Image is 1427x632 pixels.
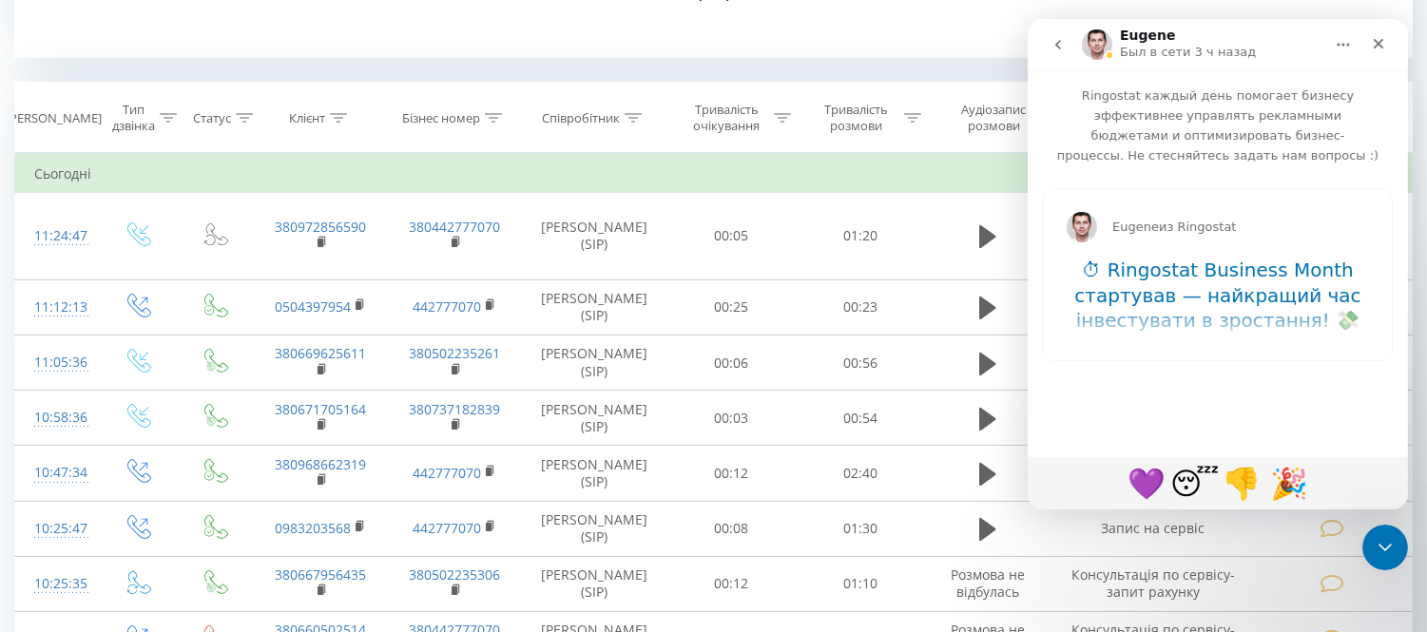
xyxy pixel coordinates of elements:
td: Консультація по сервісу-запит рахунку [1050,556,1257,611]
div: Бізнес номер [402,110,480,126]
div: Тип дзвінка [112,102,155,134]
td: 00:08 [666,501,796,556]
span: Розмова не відбулась [951,565,1025,601]
td: [PERSON_NAME] (SIP) [522,501,666,556]
td: 00:54 [796,391,925,446]
td: 00:56 [796,335,925,391]
a: 380502235261 [409,344,500,362]
div: Тривалість очікування [684,102,769,134]
td: 01:20 [796,193,925,280]
div: 10:25:35 [34,565,79,603]
iframe: Intercom live chat [1028,19,1408,509]
td: 00:23 [796,279,925,335]
a: 380968662319 [275,455,366,473]
td: 00:03 [666,391,796,446]
a: 0983203568 [275,519,351,537]
div: [PERSON_NAME] [6,110,102,126]
a: 442777070 [413,464,481,482]
td: Сьогодні [15,155,1413,193]
iframe: Intercom live chat [1362,525,1408,570]
td: Запис на сервіс [1050,501,1257,556]
div: 11:24:47 [34,218,79,255]
a: 380502235306 [409,565,500,584]
td: 00:25 [666,279,796,335]
a: 0504397954 [275,297,351,316]
div: Аудіозапис розмови [942,102,1045,134]
td: [PERSON_NAME] (SIP) [522,391,666,446]
td: 01:10 [796,556,925,611]
div: Статус [193,110,231,126]
a: 380442777070 [409,218,500,236]
div: 10:25:47 [34,510,79,547]
td: [PERSON_NAME] (SIP) [522,279,666,335]
a: 442777070 [413,519,481,537]
td: 00:12 [666,556,796,611]
a: 380669625611 [275,344,366,362]
a: 380671705164 [275,400,366,418]
div: 10:47:34 [34,454,79,491]
div: 11:05:36 [34,344,79,381]
a: 442777070 [413,297,481,316]
td: 00:06 [666,335,796,391]
td: [PERSON_NAME] (SIP) [522,556,666,611]
div: Клієнт [289,110,325,126]
div: Тривалість розмови [813,102,898,134]
td: 00:05 [666,193,796,280]
div: Співробітник [542,110,620,126]
a: 380667956435 [275,565,366,584]
td: 00:12 [666,446,796,501]
a: 380972856590 [275,218,366,236]
td: [PERSON_NAME] (SIP) [522,335,666,391]
td: 01:30 [796,501,925,556]
td: [PERSON_NAME] (SIP) [522,446,666,501]
td: [PERSON_NAME] (SIP) [522,193,666,280]
div: 10:58:36 [34,399,79,436]
a: 380737182839 [409,400,500,418]
td: 02:40 [796,446,925,501]
div: 11:12:13 [34,289,79,326]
